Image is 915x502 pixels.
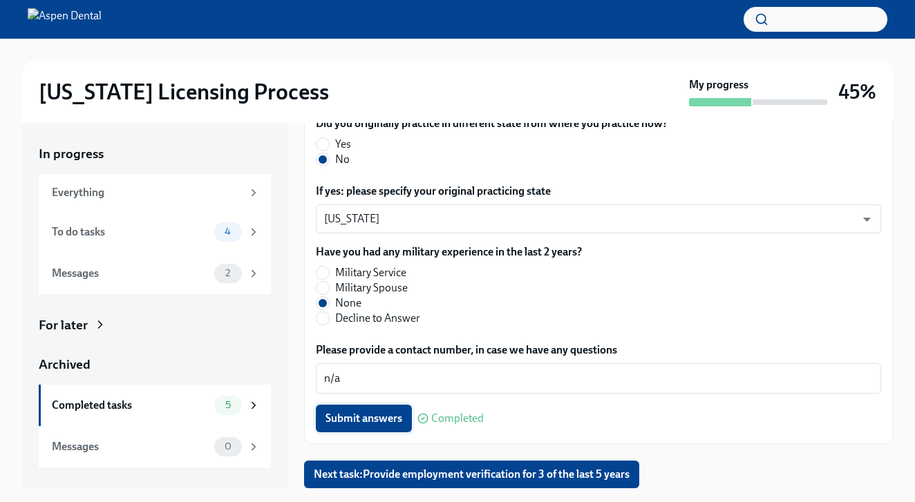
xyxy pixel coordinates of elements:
[39,78,329,106] h2: [US_STATE] Licensing Process
[39,316,88,334] div: For later
[52,224,209,240] div: To do tasks
[39,426,271,467] a: Messages0
[304,461,639,488] button: Next task:Provide employment verification for 3 of the last 5 years
[39,145,271,163] a: In progress
[326,412,402,425] span: Submit answers
[39,385,271,426] a: Completed tasks5
[316,244,582,260] label: Have you had any military experience in the last 2 years?
[316,405,412,432] button: Submit answers
[52,185,242,200] div: Everything
[335,137,351,152] span: Yes
[52,439,209,454] div: Messages
[316,204,881,233] div: [US_STATE]
[838,79,876,104] h3: 45%
[39,356,271,374] a: Archived
[335,265,406,280] span: Military Service
[335,152,350,167] span: No
[217,400,239,410] span: 5
[217,268,238,278] span: 2
[39,316,271,334] a: For later
[39,174,271,211] a: Everything
[52,398,209,413] div: Completed tasks
[316,184,881,199] label: If yes: please specify your original practicing state
[52,266,209,281] div: Messages
[689,77,748,93] strong: My progress
[316,116,668,131] label: Did you originally practice in different state from where you practice now?
[216,226,239,237] span: 4
[335,296,361,311] span: None
[39,253,271,294] a: Messages2
[39,211,271,253] a: To do tasks4
[335,280,408,296] span: Military Spouse
[335,311,420,326] span: Decline to Answer
[28,8,102,30] img: Aspen Dental
[314,467,630,481] span: Next task : Provide employment verification for 3 of the last 5 years
[431,413,484,424] span: Completed
[316,342,881,358] label: Please provide a contact number, in case we have any questions
[216,441,240,452] span: 0
[324,370,873,387] textarea: n/a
